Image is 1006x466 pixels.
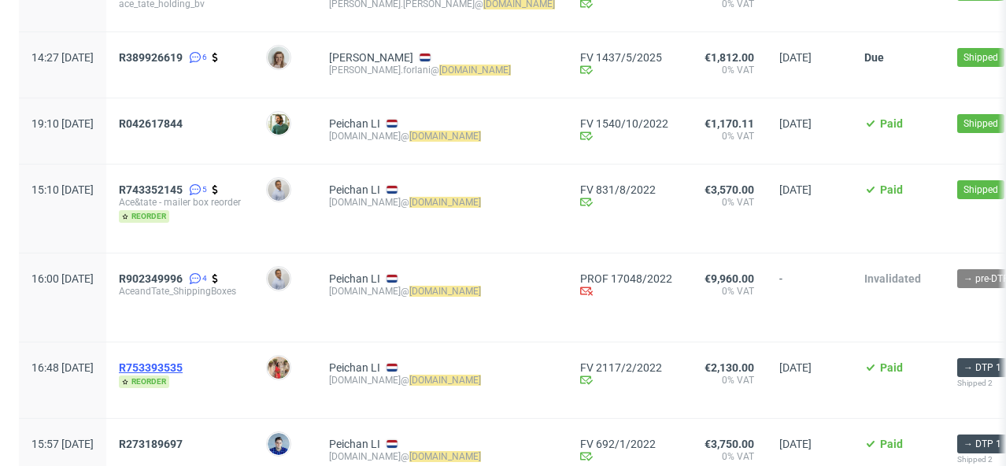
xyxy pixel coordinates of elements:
[880,361,903,374] span: Paid
[329,183,380,196] a: Peichan LI
[580,361,672,374] a: FV 2117/2/2022
[580,438,672,450] a: FV 692/1/2022
[697,130,754,142] span: 0% VAT
[963,50,998,65] span: Shipped
[119,438,183,450] span: R273189697
[119,183,186,196] a: R743352145
[697,450,754,463] span: 0% VAT
[31,438,94,450] span: 15:57 [DATE]
[202,51,207,64] span: 6
[31,361,94,374] span: 16:48 [DATE]
[119,361,186,374] a: R753393535
[268,46,290,68] img: Monika Poźniak
[779,183,812,196] span: [DATE]
[580,183,672,196] a: FV 831/8/2022
[705,183,754,196] span: €3,570.00
[580,272,672,285] a: PROF 17048/2022
[186,272,207,285] a: 4
[705,51,754,64] span: €1,812.00
[329,285,555,298] div: [DOMAIN_NAME]@
[409,286,481,297] mark: [DOMAIN_NAME]
[409,451,481,462] mark: [DOMAIN_NAME]
[409,375,481,386] mark: [DOMAIN_NAME]
[329,361,380,374] a: Peichan LI
[119,210,169,223] span: reorder
[864,51,884,64] span: Due
[268,113,290,135] img: Alex Le Mee
[119,117,183,130] span: R042617844
[705,117,754,130] span: €1,170.11
[31,51,94,64] span: 14:27 [DATE]
[329,51,413,64] a: [PERSON_NAME]
[119,285,241,298] span: AceandTate_ShippingBoxes
[580,51,672,64] a: FV 1437/5/2025
[880,183,903,196] span: Paid
[268,357,290,379] img: Katarzyna Kałamacka
[779,361,812,374] span: [DATE]
[186,51,207,64] a: 6
[31,183,94,196] span: 15:10 [DATE]
[580,117,672,130] a: FV 1540/10/2022
[963,361,1001,375] span: → DTP 1
[697,196,754,209] span: 0% VAT
[202,272,207,285] span: 4
[329,438,380,450] a: Peichan LI
[963,437,1001,451] span: → DTP 1
[119,117,186,130] a: R042617844
[268,179,290,201] img: Dylan De Wit
[268,268,290,290] img: Dylan De Wit
[329,130,555,142] div: [DOMAIN_NAME]@
[880,117,903,130] span: Paid
[119,375,169,388] span: reorder
[963,116,998,131] span: Shipped
[202,183,207,196] span: 5
[864,272,921,285] span: Invalidated
[697,285,754,298] span: 0% VAT
[329,272,380,285] a: Peichan LI
[880,438,903,450] span: Paid
[329,117,380,130] a: Peichan LI
[119,196,241,209] span: Ace&tate - mailer box reorder
[409,197,481,208] mark: [DOMAIN_NAME]
[119,438,186,450] a: R273189697
[705,438,754,450] span: €3,750.00
[705,361,754,374] span: €2,130.00
[119,272,186,285] a: R902349996
[329,450,555,463] div: [DOMAIN_NAME]@
[119,51,186,64] a: R389926619
[31,272,94,285] span: 16:00 [DATE]
[186,183,207,196] a: 5
[119,361,183,374] span: R753393535
[329,64,555,76] div: [PERSON_NAME].forlani@
[439,65,511,76] mark: [DOMAIN_NAME]
[697,374,754,386] span: 0% VAT
[963,183,998,197] span: Shipped
[779,438,812,450] span: [DATE]
[705,272,754,285] span: €9,960.00
[409,131,481,142] mark: [DOMAIN_NAME]
[329,196,555,209] div: [DOMAIN_NAME]@
[119,272,183,285] span: R902349996
[779,272,839,323] span: -
[779,51,812,64] span: [DATE]
[119,51,183,64] span: R389926619
[31,117,94,130] span: 19:10 [DATE]
[268,433,290,455] img: Michał Hanecki
[697,64,754,76] span: 0% VAT
[779,117,812,130] span: [DATE]
[329,374,555,386] div: [DOMAIN_NAME]@
[119,183,183,196] span: R743352145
